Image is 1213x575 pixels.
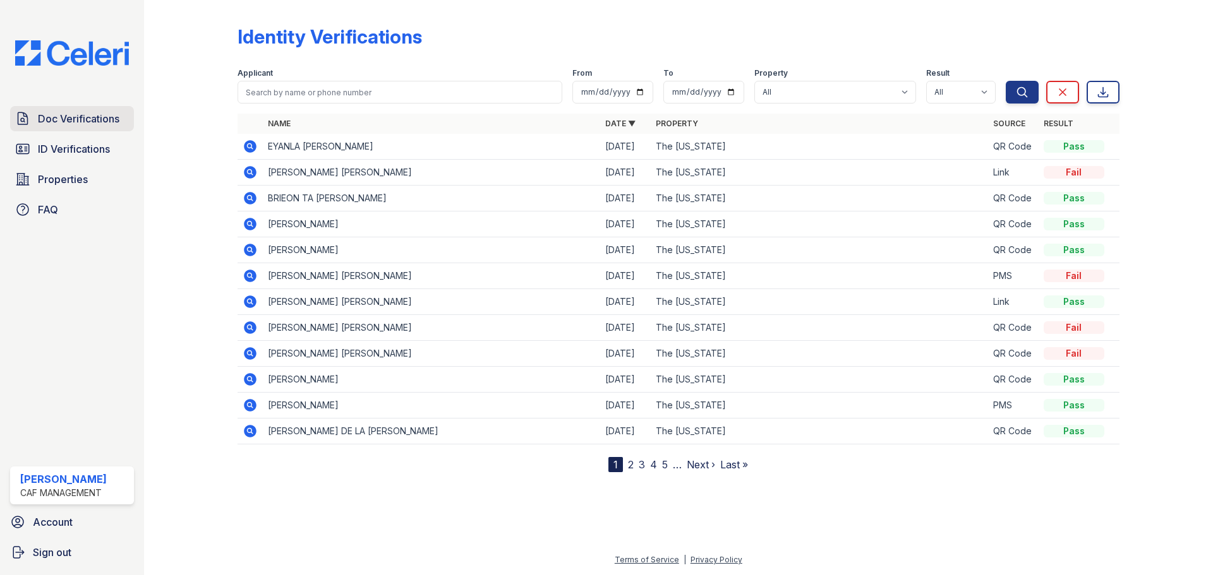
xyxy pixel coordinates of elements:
[988,134,1039,160] td: QR Code
[10,106,134,131] a: Doc Verifications
[572,68,592,78] label: From
[988,186,1039,211] td: QR Code
[10,136,134,162] a: ID Verifications
[263,186,600,211] td: BRIEON TA [PERSON_NAME]
[605,119,636,128] a: Date ▼
[687,458,715,471] a: Next ›
[651,418,988,444] td: The [US_STATE]
[263,134,600,160] td: EYANLA [PERSON_NAME]
[615,555,679,564] a: Terms of Service
[5,40,139,66] img: CE_Logo_Blue-a8612792a0a2168367f1c8372b55b34899dd931a85d93a1a3d3e32e68fde9ad4.png
[663,68,673,78] label: To
[33,514,73,530] span: Account
[988,289,1039,315] td: Link
[651,160,988,186] td: The [US_STATE]
[600,418,651,444] td: [DATE]
[988,418,1039,444] td: QR Code
[1044,347,1104,360] div: Fail
[651,263,988,289] td: The [US_STATE]
[628,458,634,471] a: 2
[33,545,71,560] span: Sign out
[988,160,1039,186] td: Link
[720,458,748,471] a: Last »
[263,367,600,393] td: [PERSON_NAME]
[263,211,600,237] td: [PERSON_NAME]
[651,237,988,263] td: The [US_STATE]
[600,393,651,418] td: [DATE]
[988,393,1039,418] td: PMS
[651,393,988,418] td: The [US_STATE]
[263,315,600,341] td: [PERSON_NAME] [PERSON_NAME]
[988,341,1039,367] td: QR Code
[1044,373,1104,386] div: Pass
[673,457,682,472] span: …
[268,119,291,128] a: Name
[38,141,110,157] span: ID Verifications
[238,25,422,48] div: Identity Verifications
[38,172,88,187] span: Properties
[1044,425,1104,437] div: Pass
[988,211,1039,237] td: QR Code
[1044,119,1073,128] a: Result
[988,263,1039,289] td: PMS
[651,367,988,393] td: The [US_STATE]
[988,237,1039,263] td: QR Code
[600,315,651,341] td: [DATE]
[600,237,651,263] td: [DATE]
[600,289,651,315] td: [DATE]
[600,341,651,367] td: [DATE]
[38,111,119,126] span: Doc Verifications
[263,263,600,289] td: [PERSON_NAME] [PERSON_NAME]
[651,134,988,160] td: The [US_STATE]
[988,367,1039,393] td: QR Code
[263,160,600,186] td: [PERSON_NAME] [PERSON_NAME]
[600,211,651,237] td: [DATE]
[1044,399,1104,412] div: Pass
[651,315,988,341] td: The [US_STATE]
[600,186,651,211] td: [DATE]
[651,186,988,211] td: The [US_STATE]
[1044,218,1104,230] div: Pass
[651,289,988,315] td: The [US_STATE]
[5,509,139,535] a: Account
[1044,192,1104,205] div: Pass
[10,167,134,192] a: Properties
[988,315,1039,341] td: QR Code
[1044,270,1104,282] div: Fail
[20,487,107,499] div: CAF Management
[1044,295,1104,308] div: Pass
[263,418,600,444] td: [PERSON_NAME] DE LA [PERSON_NAME]
[238,81,562,104] input: Search by name or phone number
[263,289,600,315] td: [PERSON_NAME] [PERSON_NAME]
[993,119,1025,128] a: Source
[600,160,651,186] td: [DATE]
[263,237,600,263] td: [PERSON_NAME]
[662,458,668,471] a: 5
[263,341,600,367] td: [PERSON_NAME] [PERSON_NAME]
[5,540,139,565] a: Sign out
[754,68,788,78] label: Property
[639,458,645,471] a: 3
[926,68,950,78] label: Result
[20,471,107,487] div: [PERSON_NAME]
[651,211,988,237] td: The [US_STATE]
[608,457,623,472] div: 1
[600,367,651,393] td: [DATE]
[263,393,600,418] td: [PERSON_NAME]
[684,555,686,564] div: |
[1044,140,1104,153] div: Pass
[600,134,651,160] td: [DATE]
[1044,321,1104,334] div: Fail
[651,341,988,367] td: The [US_STATE]
[1044,166,1104,179] div: Fail
[38,202,58,217] span: FAQ
[600,263,651,289] td: [DATE]
[1044,244,1104,256] div: Pass
[691,555,742,564] a: Privacy Policy
[10,197,134,222] a: FAQ
[238,68,273,78] label: Applicant
[656,119,698,128] a: Property
[650,458,657,471] a: 4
